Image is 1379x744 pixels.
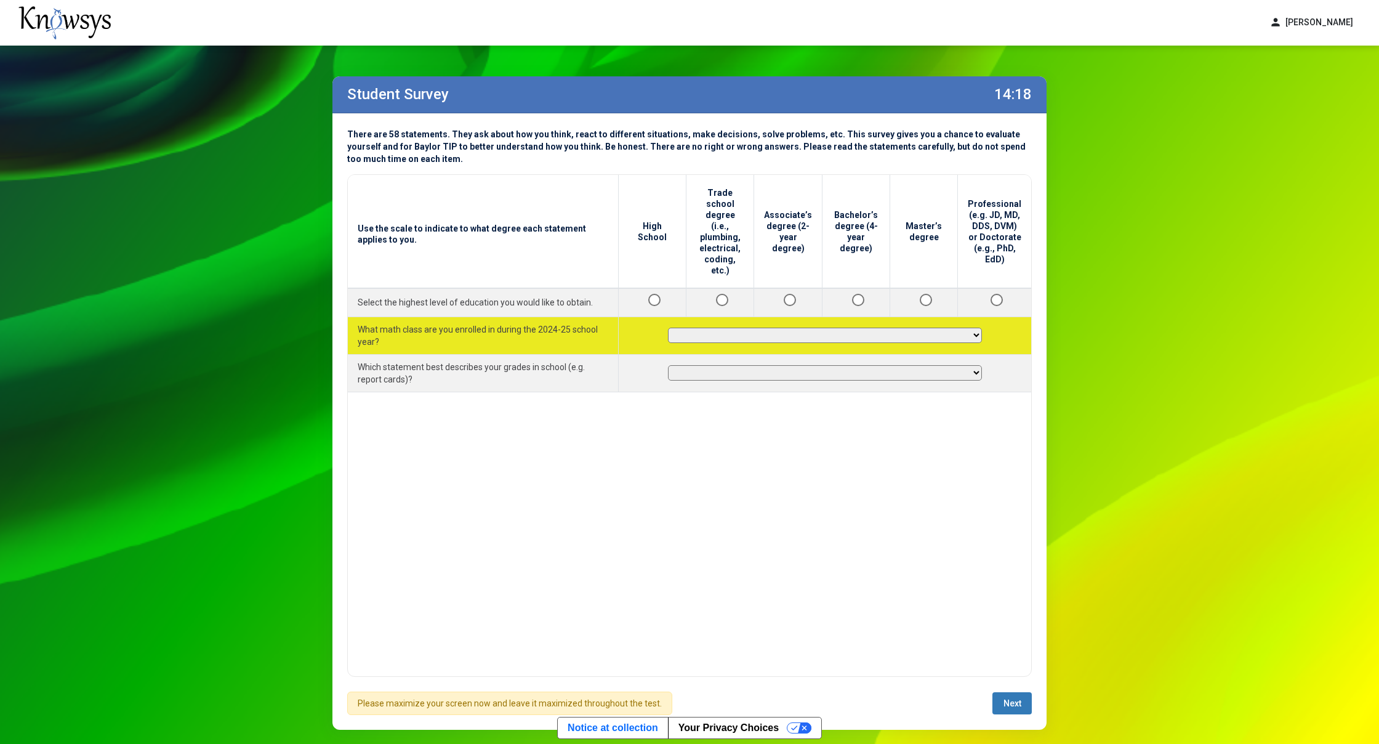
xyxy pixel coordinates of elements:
span: person [1269,16,1282,29]
div: Please maximize your screen now and leave it maximized throughout the test. [347,692,672,715]
label: Student Survey [347,86,449,103]
button: Next [992,692,1032,714]
button: Your Privacy Choices [668,718,821,738]
td: What math class are you enrolled in during the 2024-25 school year? [348,317,619,354]
th: High School [619,175,686,289]
span: Next [1003,698,1021,708]
img: knowsys-logo.png [18,6,111,39]
th: Bachelor’s degree (4-year degree) [822,175,890,289]
span: Use the scale to indicate to what degree each statement applies to you. [358,223,608,245]
td: Which statement best describes your grades in school (e.g. report cards)? [348,354,619,392]
th: Professional (e.g. JD, MD, DDS, DVM) or Doctorate (e.g., PhD, EdD) [958,175,1032,289]
th: Trade school degree (i.e., plumbing, electrical, coding, etc.) [686,175,754,289]
span: There are 58 statements. They ask about how you think, react to different situations, make decisi... [347,129,1026,164]
label: 14:18 [994,86,1032,103]
th: Master’s degree [890,175,958,289]
button: person[PERSON_NAME] [1262,12,1361,33]
a: Notice at collection [558,718,668,738]
td: Select the highest level of education you would like to obtain. [348,288,619,317]
th: Associate’s degree (2-year degree) [754,175,822,289]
